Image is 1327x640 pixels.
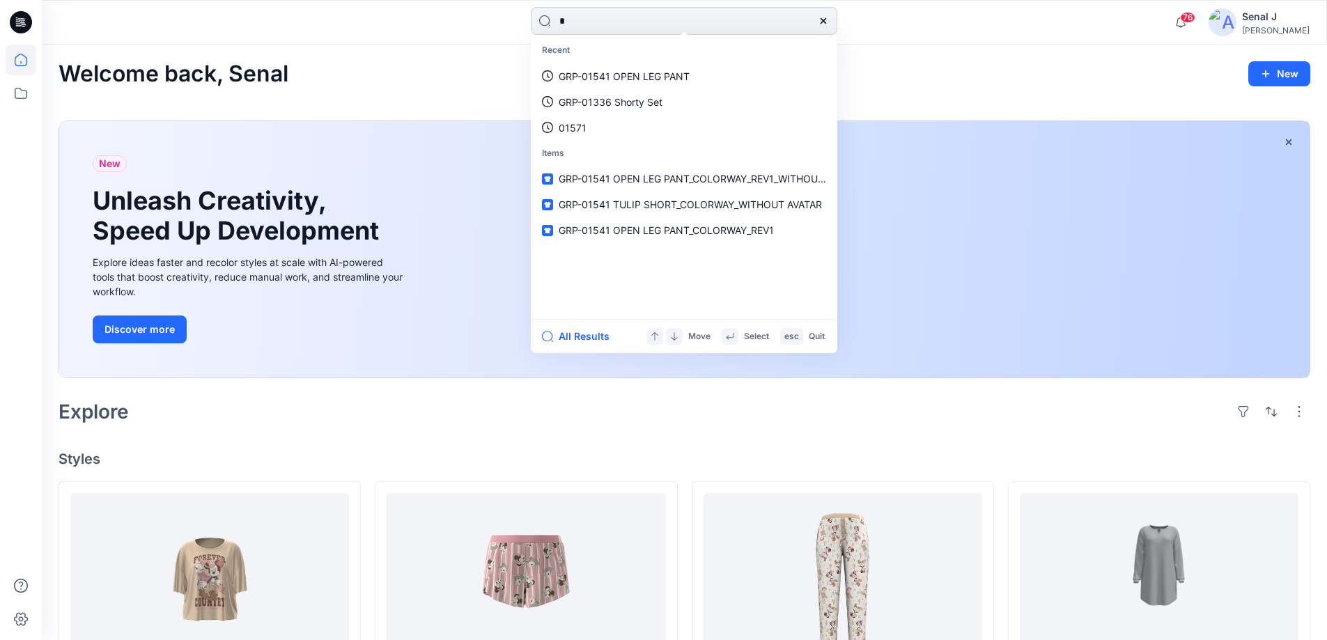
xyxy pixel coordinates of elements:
[534,89,835,115] a: GRP-01336 Shorty Set
[59,400,129,423] h2: Explore
[99,155,121,172] span: New
[534,38,835,63] p: Recent
[534,192,835,217] a: GRP-01541 TULIP SHORT_COLORWAY_WITHOUT AVATAR
[559,69,690,84] p: GRP-01541 OPEN LEG PANT
[93,255,406,299] div: Explore ideas faster and recolor styles at scale with AI-powered tools that boost creativity, red...
[534,63,835,89] a: GRP-01541 OPEN LEG PANT
[1242,25,1310,36] div: [PERSON_NAME]
[542,328,619,345] button: All Results
[809,329,825,344] p: Quit
[1180,12,1195,23] span: 76
[534,115,835,141] a: 01571
[534,217,835,243] a: GRP-01541 OPEN LEG PANT_COLORWAY_REV1
[559,120,587,135] p: 01571
[59,451,1310,467] h4: Styles
[559,173,862,185] span: GRP-01541 OPEN LEG PANT_COLORWAY_REV1_WITHOUT AVATAR
[744,329,769,344] p: Select
[59,61,288,87] h2: Welcome back, Senal
[688,329,711,344] p: Move
[1248,61,1310,86] button: New
[1209,8,1236,36] img: avatar
[1242,8,1310,25] div: Senal J
[784,329,799,344] p: esc
[534,141,835,166] p: Items
[559,95,662,109] p: GRP-01336 Shorty Set
[534,166,835,192] a: GRP-01541 OPEN LEG PANT_COLORWAY_REV1_WITHOUT AVATAR
[559,198,822,210] span: GRP-01541 TULIP SHORT_COLORWAY_WITHOUT AVATAR
[93,186,385,246] h1: Unleash Creativity, Speed Up Development
[559,224,774,236] span: GRP-01541 OPEN LEG PANT_COLORWAY_REV1
[93,315,406,343] a: Discover more
[93,315,187,343] button: Discover more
